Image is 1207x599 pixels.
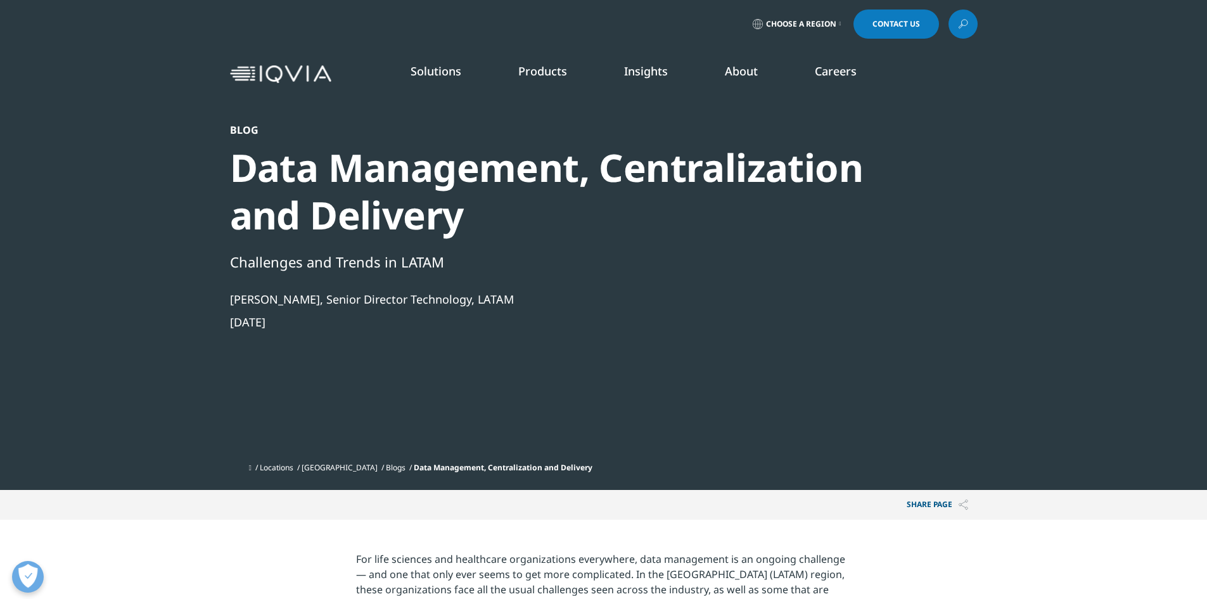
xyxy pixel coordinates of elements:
a: Solutions [411,63,461,79]
div: [PERSON_NAME], Senior Director Technology, LATAM [230,292,909,307]
a: Blogs [386,462,406,473]
span: Choose a Region [766,19,836,29]
a: Careers [815,63,857,79]
span: Data Management, Centralization and Delivery [414,462,592,473]
button: Abrir preferências [12,561,44,593]
a: Insights [624,63,668,79]
div: Data Management, Centralization and Delivery [230,144,909,239]
a: Products [518,63,567,79]
a: [GEOGRAPHIC_DATA] [302,462,378,473]
a: About [725,63,758,79]
div: Challenges and Trends in LATAM [230,251,909,273]
div: [DATE] [230,314,909,330]
div: Blog [230,124,909,136]
p: Share PAGE [897,490,978,520]
a: Contact Us [853,10,939,39]
button: Share PAGEShare PAGE [897,490,978,520]
img: Share PAGE [959,499,968,510]
a: Locations [260,462,293,473]
span: Contact Us [872,20,920,28]
nav: Primary [336,44,978,104]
